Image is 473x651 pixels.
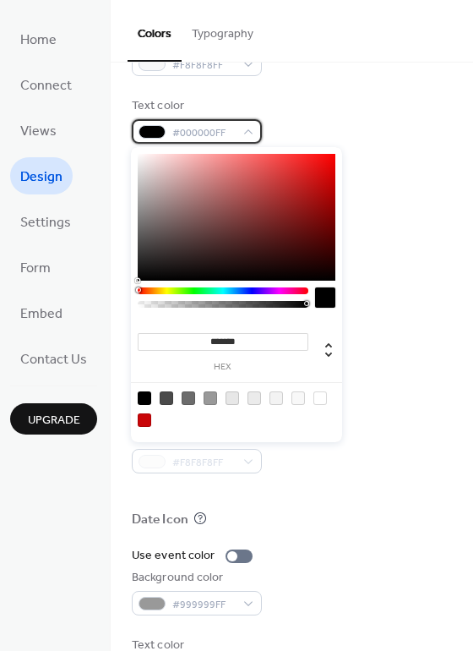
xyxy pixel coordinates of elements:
div: Busy day background color [132,427,274,445]
span: Upgrade [28,412,80,429]
div: rgb(153, 153, 153) [204,391,217,405]
a: Views [10,112,67,149]
span: Home [20,27,57,54]
a: Embed [10,294,73,331]
a: Home [10,20,67,57]
div: Background color [132,569,258,587]
div: Text color [132,97,258,115]
a: Form [10,249,61,286]
a: Settings [10,203,81,240]
a: Design [10,157,73,194]
button: Upgrade [10,403,97,435]
a: Contact Us [10,340,97,377]
div: rgb(243, 243, 243) [269,391,283,405]
span: Settings [20,210,71,237]
div: rgb(231, 231, 231) [226,391,239,405]
div: rgb(74, 74, 74) [160,391,173,405]
a: Connect [10,66,82,103]
div: Use event color [132,547,215,565]
div: rgb(255, 255, 255) [313,391,327,405]
div: rgb(201, 5, 8) [138,413,151,427]
span: Contact Us [20,347,87,374]
span: Form [20,255,51,282]
div: rgb(235, 235, 235) [247,391,261,405]
span: Embed [20,301,63,328]
span: #000000FF [172,124,235,142]
div: rgb(0, 0, 0) [138,391,151,405]
span: Design [20,164,63,191]
span: Views [20,118,57,145]
span: Connect [20,73,72,100]
span: #F8F8F8FF [172,57,235,74]
label: hex [138,363,308,372]
div: rgb(248, 248, 248) [291,391,305,405]
span: #999999FF [172,596,235,614]
div: Date Icon [132,511,188,529]
div: rgb(108, 108, 108) [182,391,195,405]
